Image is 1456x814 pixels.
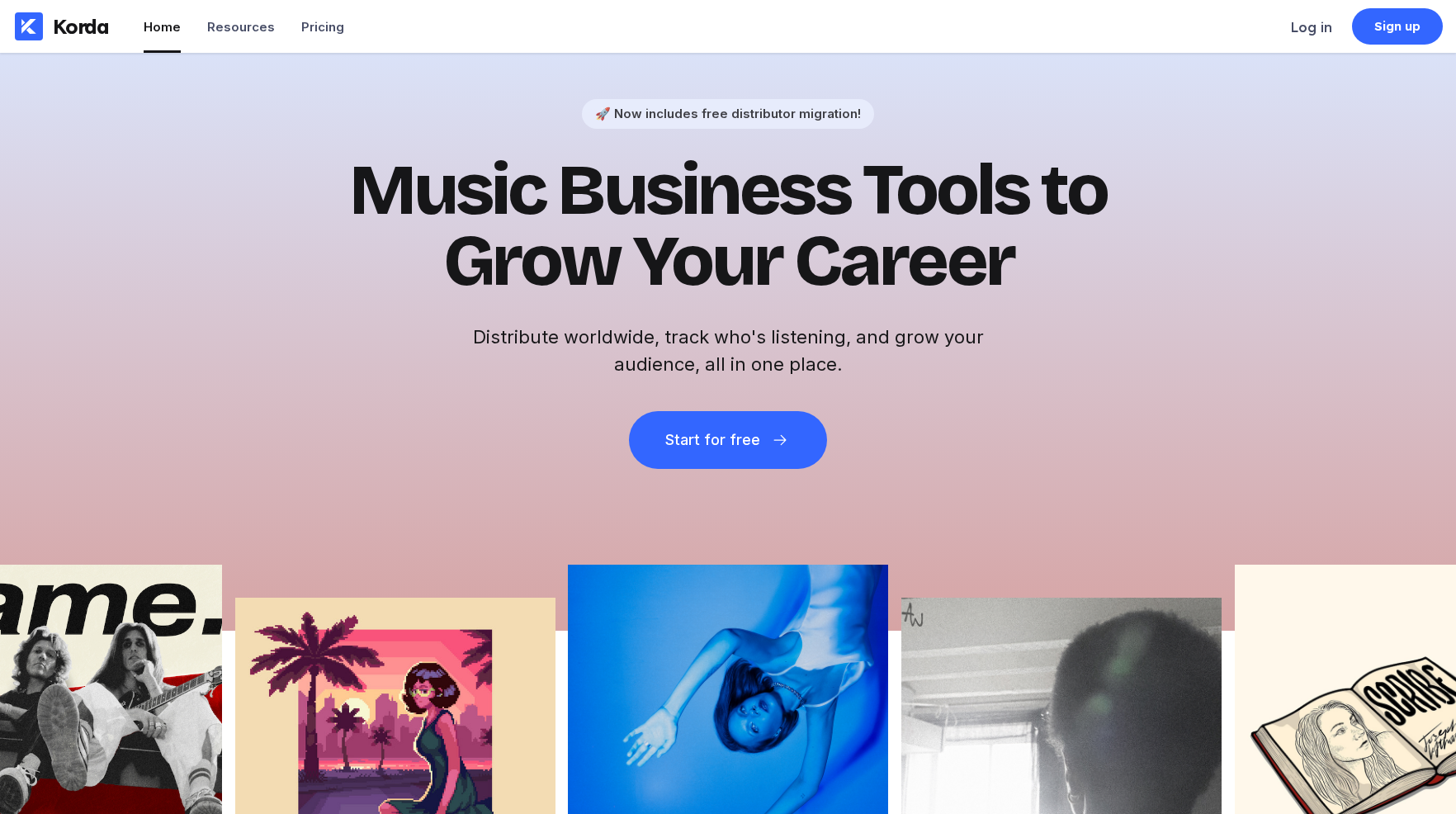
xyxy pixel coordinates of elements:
a: Sign up [1352,8,1443,45]
div: Resources [207,19,275,35]
button: Start for free [629,411,827,469]
div: Log in [1291,19,1332,35]
div: Start for free [665,432,759,448]
div: Home [144,19,181,35]
div: Sign up [1374,18,1421,35]
div: Korda [53,14,109,39]
div: 🚀 Now includes free distributor migration! [595,106,861,121]
h2: Distribute worldwide, track who's listening, and grow your audience, all in one place. [464,324,992,378]
h1: Music Business Tools to Grow Your Career [324,155,1132,297]
div: Pricing [301,19,344,35]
